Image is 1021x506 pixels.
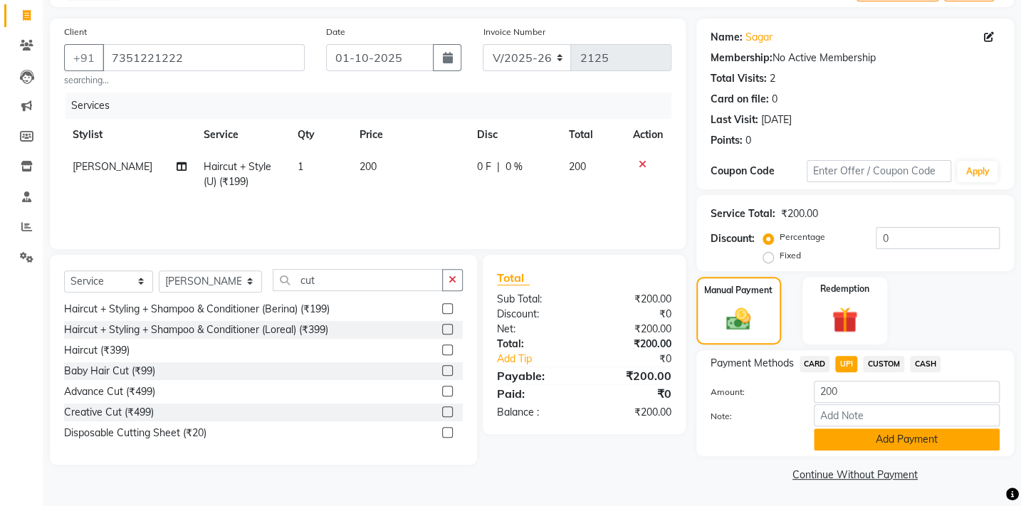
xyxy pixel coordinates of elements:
div: Discount: [711,231,755,246]
div: Paid: [486,385,584,402]
span: 0 % [506,159,523,174]
div: Coupon Code [711,164,807,179]
div: Card on file: [711,92,769,107]
div: Disposable Cutting Sheet (₹20) [64,426,206,441]
label: Client [64,26,87,38]
div: Name: [711,30,743,45]
div: Services [66,93,682,119]
div: Net: [486,322,584,337]
div: 0 [772,92,777,107]
span: 200 [360,160,377,173]
span: 1 [298,160,303,173]
label: Amount: [700,386,803,399]
div: Creative Cut (₹499) [64,405,154,420]
input: Enter Offer / Coupon Code [807,160,951,182]
th: Total [560,119,624,151]
input: Search by Name/Mobile/Email/Code [103,44,305,71]
button: +91 [64,44,104,71]
button: Add Payment [814,428,1000,450]
div: ₹200.00 [584,292,681,307]
label: Fixed [780,249,801,262]
span: CUSTOM [863,356,904,372]
span: Payment Methods [711,356,794,371]
div: ₹0 [600,352,681,367]
div: Baby Hair Cut (₹99) [64,364,155,379]
div: Advance Cut (₹499) [64,384,155,399]
div: Total: [486,337,584,352]
div: Points: [711,133,743,148]
a: Continue Without Payment [699,468,1011,483]
span: 0 F [477,159,491,174]
label: Redemption [820,283,869,295]
label: Manual Payment [704,284,773,297]
span: CARD [800,356,830,372]
div: [DATE] [761,112,792,127]
div: ₹0 [584,307,681,322]
img: _cash.svg [718,305,758,334]
th: Service [195,119,288,151]
span: Total [497,270,530,285]
div: ₹200.00 [584,322,681,337]
div: Membership: [711,51,773,65]
div: Last Visit: [711,112,758,127]
div: No Active Membership [711,51,1000,65]
div: Haircut + Styling + Shampoo & Conditioner (Loreal) (₹399) [64,322,328,337]
button: Apply [957,161,998,182]
div: ₹0 [584,385,681,402]
th: Qty [289,119,351,151]
th: Disc [468,119,560,151]
div: Balance : [486,405,584,420]
input: Search or Scan [273,269,443,291]
label: Invoice Number [483,26,545,38]
span: | [497,159,500,174]
input: Amount [814,381,1000,403]
div: Haircut (₹399) [64,343,130,358]
label: Percentage [780,231,825,243]
div: 2 [770,71,775,86]
div: ₹200.00 [781,206,818,221]
span: UPI [835,356,857,372]
div: Discount: [486,307,584,322]
th: Stylist [64,119,195,151]
th: Price [351,119,468,151]
span: 200 [569,160,586,173]
label: Note: [700,410,803,423]
th: Action [624,119,671,151]
div: Total Visits: [711,71,767,86]
div: ₹200.00 [584,405,681,420]
div: ₹200.00 [584,367,681,384]
img: _gift.svg [824,304,866,336]
label: Date [326,26,345,38]
div: Haircut + Styling + Shampoo & Conditioner (Berina) (₹199) [64,302,330,317]
span: Haircut + Style (U) (₹199) [204,160,271,188]
a: Sagar [745,30,773,45]
div: 0 [745,133,751,148]
small: searching... [64,74,305,87]
div: Payable: [486,367,584,384]
div: Sub Total: [486,292,584,307]
div: ₹200.00 [584,337,681,352]
span: [PERSON_NAME] [73,160,152,173]
div: Service Total: [711,206,775,221]
a: Add Tip [486,352,600,367]
input: Add Note [814,404,1000,426]
span: CASH [910,356,941,372]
